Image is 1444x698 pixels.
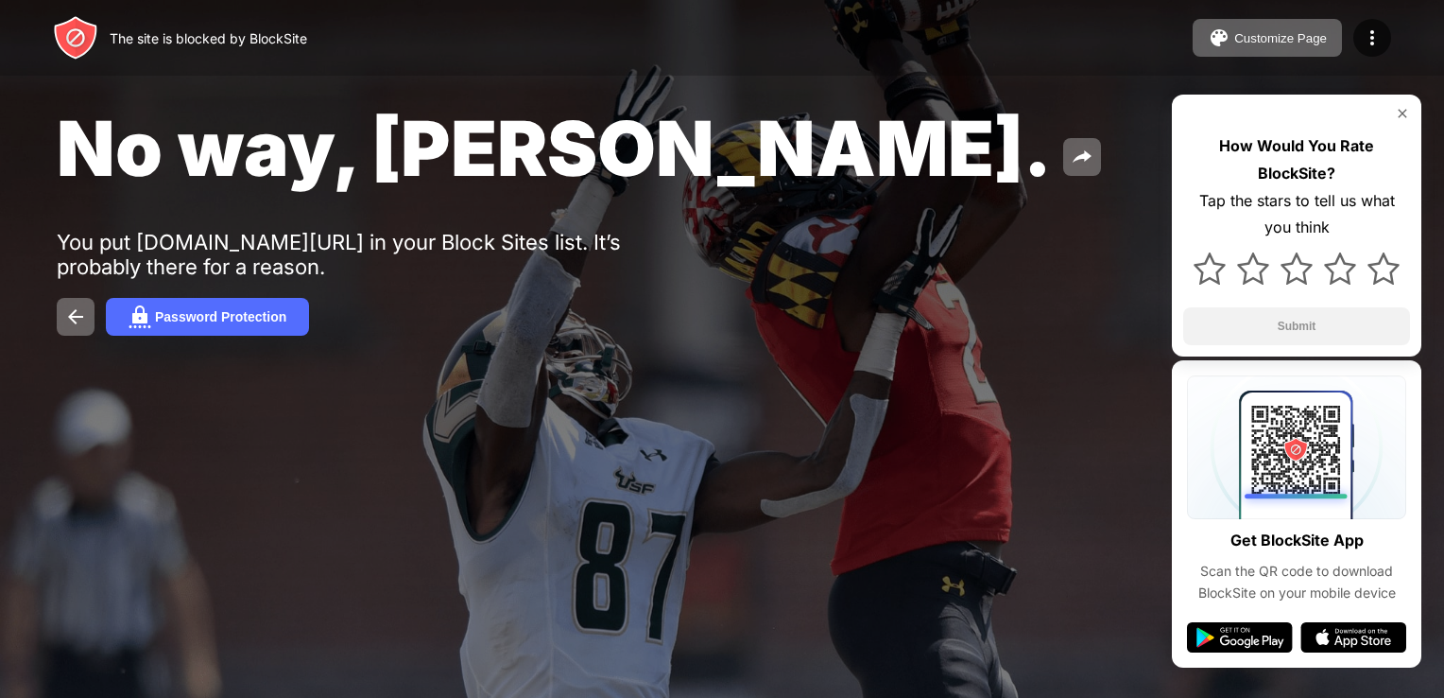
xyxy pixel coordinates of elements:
iframe: Banner [57,460,504,675]
button: Submit [1183,307,1410,345]
img: app-store.svg [1300,622,1406,653]
img: back.svg [64,305,87,328]
img: star.svg [1324,253,1356,285]
button: Password Protection [106,298,309,336]
div: Get BlockSite App [1230,527,1364,554]
img: google-play.svg [1187,622,1293,653]
img: qrcode.svg [1187,375,1406,519]
div: You put [DOMAIN_NAME][URL] in your Block Sites list. It’s probably there for a reason. [57,230,641,279]
span: No way, [PERSON_NAME]. [57,102,1052,194]
img: menu-icon.svg [1361,26,1384,49]
img: password.svg [129,305,151,328]
img: star.svg [1367,253,1400,285]
img: share.svg [1071,146,1093,168]
img: pallet.svg [1208,26,1230,49]
div: Scan the QR code to download BlockSite on your mobile device [1187,561,1406,603]
div: Password Protection [155,309,286,324]
div: Tap the stars to tell us what you think [1183,187,1410,242]
img: star.svg [1281,253,1313,285]
img: star.svg [1194,253,1226,285]
div: How Would You Rate BlockSite? [1183,132,1410,187]
div: The site is blocked by BlockSite [110,30,307,46]
div: Customize Page [1234,31,1327,45]
img: star.svg [1237,253,1269,285]
img: rate-us-close.svg [1395,106,1410,121]
button: Customize Page [1193,19,1342,57]
img: header-logo.svg [53,15,98,61]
